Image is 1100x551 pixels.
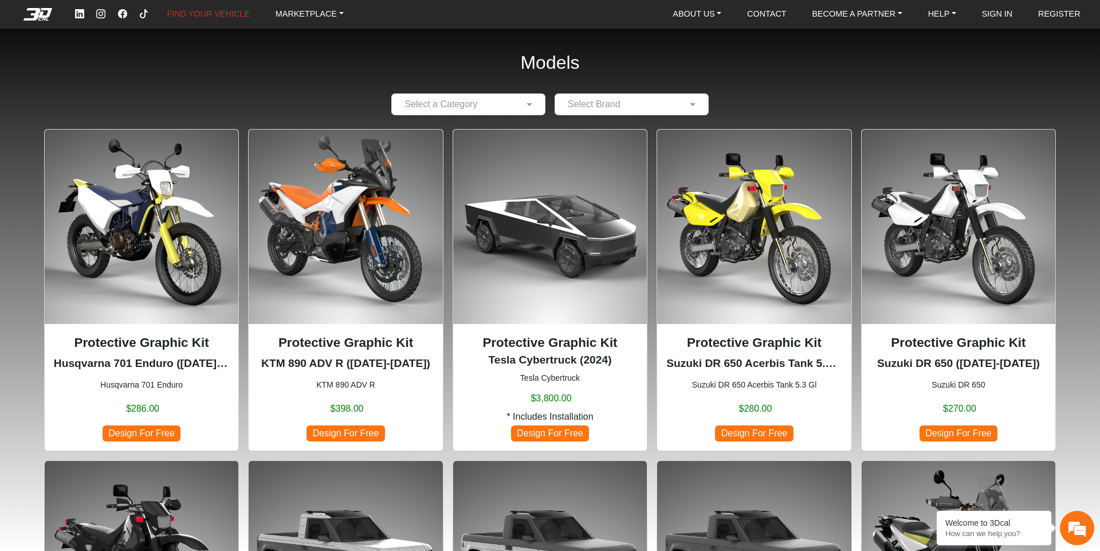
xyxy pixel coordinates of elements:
[258,379,433,391] small: KTM 890 ADV R
[520,37,579,89] h2: Models
[862,130,1055,323] img: DR 6501996-2024
[258,333,433,353] p: Protective Graphic Kit
[248,129,443,451] div: KTM 890 ADV R
[666,333,842,353] p: Protective Graphic Kit
[54,355,229,372] p: Husqvarna 701 Enduro (2016-2024)
[453,129,647,451] div: Tesla Cybertruck
[258,355,433,372] p: KTM 890 ADV R (2023-2025)
[103,425,180,441] span: Design For Free
[920,425,997,441] span: Design For Free
[668,5,726,23] a: ABOUT US
[453,130,647,323] img: Cybertrucknull2024
[163,5,254,23] a: FIND YOUR VEHICLE
[249,130,442,323] img: 890 ADV R null2023-2025
[462,352,638,369] p: Tesla Cybertruck (2024)
[715,425,793,441] span: Design For Free
[462,372,638,384] small: Tesla Cybertruck
[657,129,851,451] div: Suzuki DR 650 Acerbis Tank 5.3 Gl
[945,518,1043,527] div: Welcome to 3Dcal
[331,402,364,416] span: $398.00
[861,129,1056,451] div: Suzuki DR 650
[531,392,571,405] span: $3,800.00
[666,355,842,372] p: Suzuki DR 650 Acerbis Tank 5.3 Gl (1996-2024)
[45,130,238,323] img: 701 Enduronull2016-2024
[126,402,159,416] span: $286.00
[666,379,842,391] small: Suzuki DR 650 Acerbis Tank 5.3 Gl
[54,379,229,391] small: Husqvarna 701 Enduro
[871,355,1046,372] p: Suzuki DR 650 (1996-2024)
[871,333,1046,353] p: Protective Graphic Kit
[271,5,348,23] a: MARKETPLACE
[807,5,906,23] a: BECOME A PARTNER
[44,129,239,451] div: Husqvarna 701 Enduro
[511,425,589,441] span: Design For Free
[739,402,772,416] span: $280.00
[54,333,229,353] p: Protective Graphic Kit
[657,130,851,323] img: DR 650Acerbis Tank 5.3 Gl1996-2024
[506,410,593,424] span: * Includes Installation
[945,529,1043,538] p: How can we help you?
[924,5,961,23] a: HELP
[1034,5,1085,23] a: REGISTER
[742,5,791,23] a: CONTACT
[462,333,638,353] p: Protective Graphic Kit
[871,379,1046,391] small: Suzuki DR 650
[307,425,384,441] span: Design For Free
[943,402,976,416] span: $270.00
[977,5,1017,23] a: SIGN IN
